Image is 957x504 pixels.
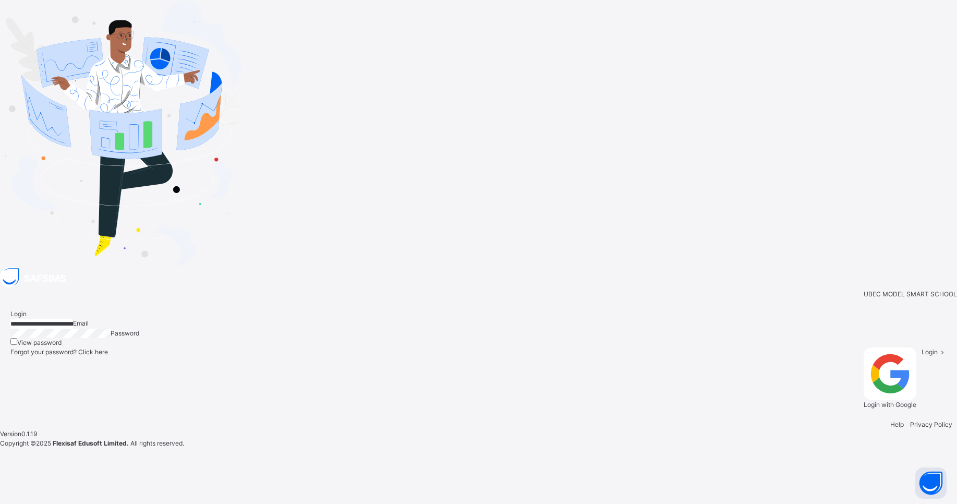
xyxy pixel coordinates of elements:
a: Privacy Policy [910,421,952,428]
span: Forgot your password? [10,348,108,356]
button: Open asap [915,467,947,499]
a: Click here [78,348,108,356]
span: UBEC MODEL SMART SCHOOL [864,290,957,299]
img: google.396cfc9801f0270233282035f929180a.svg [864,347,916,400]
span: Password [111,329,139,337]
span: Login [922,348,938,356]
label: View password [17,339,62,346]
span: Email [73,319,89,327]
span: Login [10,310,27,318]
span: Login with Google [864,401,916,409]
a: Help [890,421,904,428]
strong: Flexisaf Edusoft Limited. [53,439,129,447]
